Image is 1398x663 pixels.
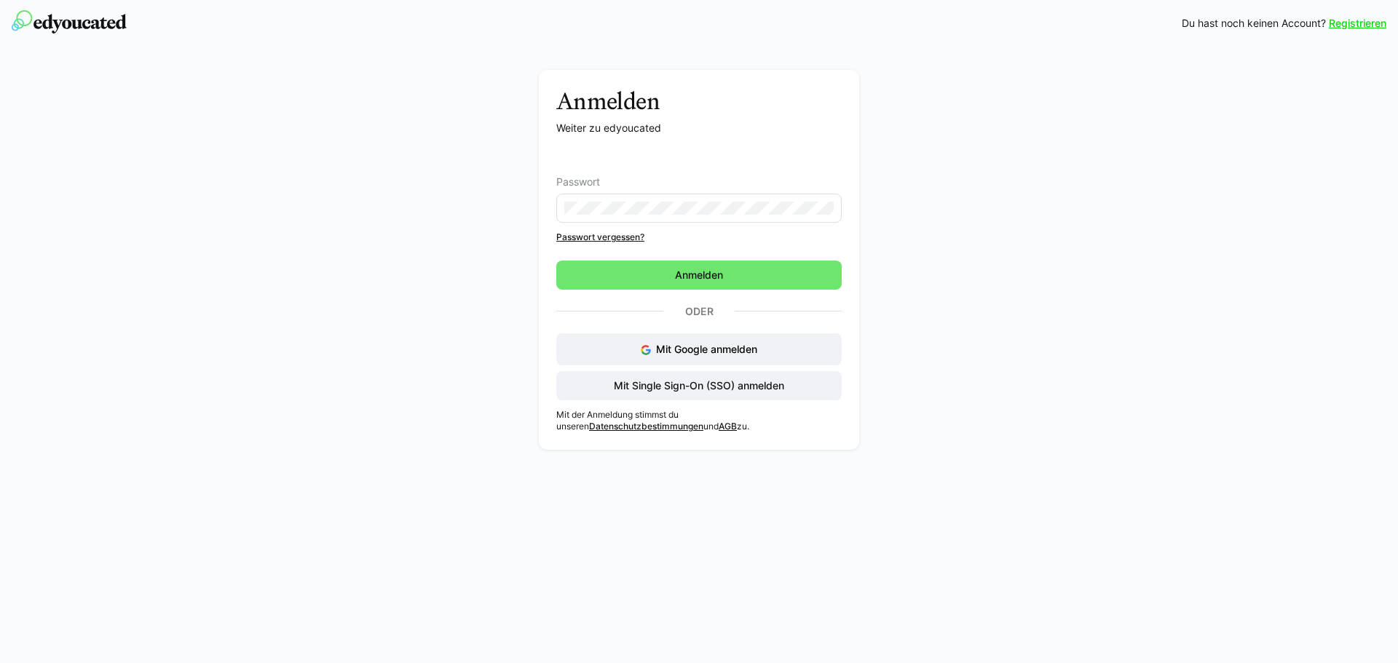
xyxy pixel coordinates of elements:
[556,371,842,400] button: Mit Single Sign-On (SSO) anmelden
[556,231,842,243] a: Passwort vergessen?
[12,10,127,33] img: edyoucated
[1329,16,1386,31] a: Registrieren
[556,261,842,290] button: Anmelden
[556,333,842,365] button: Mit Google anmelden
[589,421,703,432] a: Datenschutzbestimmungen
[663,301,735,322] p: Oder
[556,87,842,115] h3: Anmelden
[719,421,737,432] a: AGB
[556,121,842,135] p: Weiter zu edyoucated
[656,343,757,355] span: Mit Google anmelden
[673,268,725,282] span: Anmelden
[556,409,842,432] p: Mit der Anmeldung stimmst du unseren und zu.
[1182,16,1326,31] span: Du hast noch keinen Account?
[612,378,786,393] span: Mit Single Sign-On (SSO) anmelden
[556,176,600,188] span: Passwort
